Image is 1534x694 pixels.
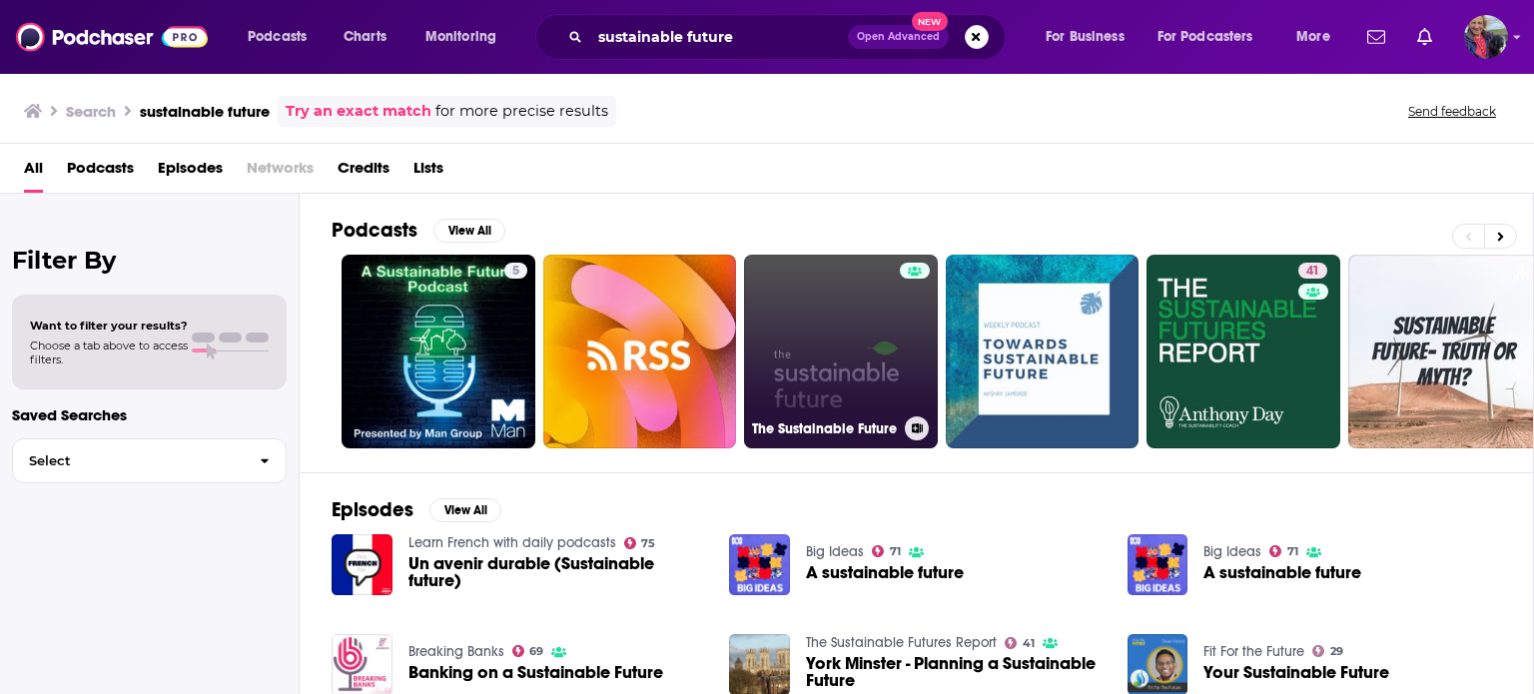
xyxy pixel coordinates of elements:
[1203,543,1261,560] a: Big Ideas
[806,564,964,581] a: A sustainable future
[641,539,655,548] span: 75
[344,23,386,51] span: Charts
[1464,15,1508,59] img: User Profile
[912,12,948,31] span: New
[1402,103,1502,120] button: Send feedback
[342,255,535,448] a: 5
[1409,20,1440,54] a: Show notifications dropdown
[806,655,1104,689] a: York Minster - Planning a Sustainable Future
[234,21,333,53] button: open menu
[16,18,208,56] img: Podchaser - Follow, Share and Rate Podcasts
[433,219,505,243] button: View All
[1359,20,1393,54] a: Show notifications dropdown
[429,498,501,522] button: View All
[332,534,392,595] img: Un avenir durable (Sustainable future)
[435,100,608,123] span: for more precise results
[744,255,938,448] a: The Sustainable Future
[1147,255,1340,448] a: 41
[331,21,398,53] a: Charts
[140,102,270,121] h3: sustainable future
[1296,23,1330,51] span: More
[338,152,389,193] a: Credits
[590,21,848,53] input: Search podcasts, credits, & more...
[806,634,997,651] a: The Sustainable Futures Report
[1032,21,1150,53] button: open menu
[1145,21,1282,53] button: open menu
[872,545,901,557] a: 71
[1306,262,1319,282] span: 41
[247,152,314,193] span: Networks
[1282,21,1355,53] button: open menu
[1046,23,1125,51] span: For Business
[66,102,116,121] h3: Search
[332,218,417,243] h2: Podcasts
[413,152,443,193] a: Lists
[408,664,663,681] a: Banking on a Sustainable Future
[529,647,543,656] span: 69
[12,405,287,424] p: Saved Searches
[332,218,505,243] a: PodcastsView All
[890,547,901,556] span: 71
[1269,545,1298,557] a: 71
[806,543,864,560] a: Big Ideas
[512,645,544,657] a: 69
[332,497,501,522] a: EpisodesView All
[848,25,949,49] button: Open AdvancedNew
[1330,647,1343,656] span: 29
[12,246,287,275] h2: Filter By
[12,438,287,483] button: Select
[504,263,527,279] a: 5
[13,454,244,467] span: Select
[512,262,519,282] span: 5
[286,100,431,123] a: Try an exact match
[1203,643,1304,660] a: Fit For the Future
[554,14,1025,60] div: Search podcasts, credits, & more...
[67,152,134,193] a: Podcasts
[411,21,522,53] button: open menu
[1005,637,1035,649] a: 41
[408,643,504,660] a: Breaking Banks
[1157,23,1253,51] span: For Podcasters
[1464,15,1508,59] span: Logged in as KateFT
[752,420,897,437] h3: The Sustainable Future
[624,537,656,549] a: 75
[30,319,188,333] span: Want to filter your results?
[425,23,496,51] span: Monitoring
[30,339,188,366] span: Choose a tab above to access filters.
[332,497,413,522] h2: Episodes
[1464,15,1508,59] button: Show profile menu
[729,534,790,595] img: A sustainable future
[24,152,43,193] a: All
[1287,547,1298,556] span: 71
[1203,664,1389,681] a: Your Sustainable Future
[408,534,616,551] a: Learn French with daily podcasts
[408,555,706,589] a: Un avenir durable (Sustainable future)
[1203,564,1361,581] a: A sustainable future
[158,152,223,193] a: Episodes
[857,32,940,42] span: Open Advanced
[248,23,307,51] span: Podcasts
[1298,263,1327,279] a: 41
[1128,534,1188,595] img: A sustainable future
[1023,639,1035,648] span: 41
[1312,645,1343,657] a: 29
